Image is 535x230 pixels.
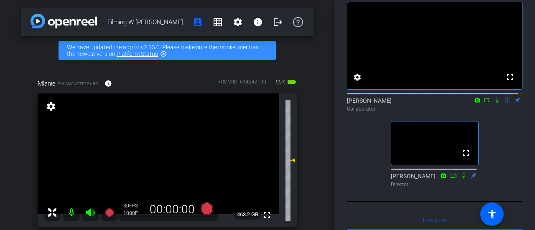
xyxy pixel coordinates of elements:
div: [PERSON_NAME] [347,96,522,113]
img: app-logo [31,14,97,28]
div: We have updated the app to v2.15.0. Please make sure the mobile user has the newest version. [59,41,276,60]
span: Everyone [423,217,447,223]
mat-icon: info [104,80,112,87]
mat-icon: accessibility [487,209,497,219]
div: Director [391,181,479,188]
mat-icon: settings [45,101,57,111]
span: FPS [129,203,138,209]
mat-icon: settings [233,17,243,27]
mat-icon: fullscreen [461,148,471,158]
mat-icon: highlight_off [160,51,167,57]
div: 00:00:00 [144,202,200,217]
mat-icon: fullscreen [505,72,515,82]
div: ROOM ID: 614242190 [217,78,266,90]
span: 95% [275,75,287,88]
span: Galaxy Note10+ 5G [58,81,98,87]
mat-icon: account_box [193,17,203,27]
mat-icon: logout [273,17,283,27]
mat-icon: fullscreen [262,210,272,220]
mat-icon: 0 dB [285,155,296,165]
div: 1080P [123,210,144,217]
div: Collaborator [347,105,522,113]
mat-icon: flip [502,96,512,104]
span: 463.2 GB [234,210,261,220]
mat-icon: settings [352,72,362,82]
span: Mlanie [38,79,56,88]
span: Filming W [PERSON_NAME] [107,14,188,30]
mat-icon: grid_on [213,17,223,27]
mat-icon: battery_std [287,77,297,87]
mat-icon: info [253,17,263,27]
div: 30 [123,202,144,209]
div: [PERSON_NAME] [391,172,479,188]
a: Platform Status [117,51,158,57]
